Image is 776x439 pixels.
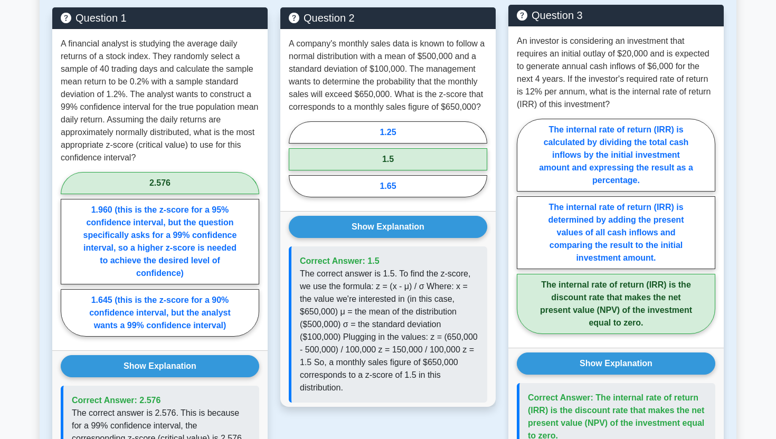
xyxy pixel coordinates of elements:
label: 1.5 [289,148,487,170]
label: The internal rate of return (IRR) is calculated by dividing the total cash inflows by the initial... [517,119,715,192]
h5: Question 3 [517,9,715,22]
span: Correct Answer: 2.576 [72,396,160,405]
h5: Question 1 [61,12,259,24]
h5: Question 2 [289,12,487,24]
button: Show Explanation [517,352,715,375]
label: 2.576 [61,172,259,194]
label: 1.645 (this is the z-score for a 90% confidence interval, but the analyst wants a 99% confidence ... [61,289,259,337]
p: An investor is considering an investment that requires an initial outlay of $20,000 and is expect... [517,35,715,111]
label: 1.25 [289,121,487,144]
button: Show Explanation [61,355,259,377]
label: The internal rate of return (IRR) is the discount rate that makes the net present value (NPV) of ... [517,274,715,334]
p: The correct answer is 1.5. To find the z-score, we use the formula: z = (x - μ) / σ Where: x = th... [300,268,479,394]
button: Show Explanation [289,216,487,238]
label: 1.65 [289,175,487,197]
span: Correct Answer: 1.5 [300,256,380,265]
p: A company's monthly sales data is known to follow a normal distribution with a mean of $500,000 a... [289,37,487,113]
label: 1.960 (this is the z-score for a 95% confidence interval, but the question specifically asks for ... [61,199,259,284]
label: The internal rate of return (IRR) is determined by adding the present values of all cash inflows ... [517,196,715,269]
p: A financial analyst is studying the average daily returns of a stock index. They randomly select ... [61,37,259,164]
